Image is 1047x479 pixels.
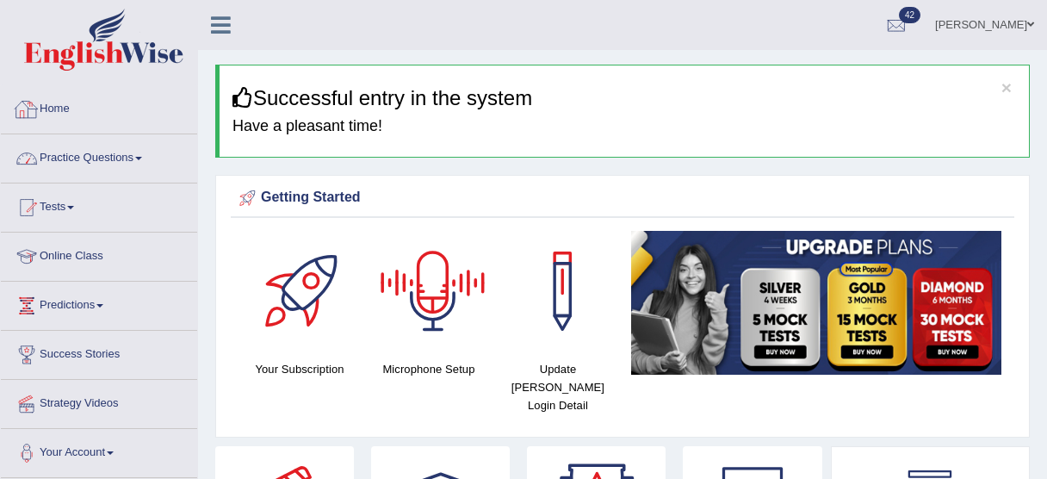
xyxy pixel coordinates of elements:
a: Strategy Videos [1,380,197,423]
span: 42 [899,7,920,23]
h4: Update [PERSON_NAME] Login Detail [502,360,614,414]
a: Tests [1,184,197,227]
a: Practice Questions [1,134,197,177]
h3: Successful entry in the system [232,87,1016,109]
img: small5.jpg [631,231,1001,374]
a: Online Class [1,233,197,276]
a: Home [1,85,197,128]
h4: Your Subscription [244,360,356,378]
h4: Have a pleasant time! [232,118,1016,135]
a: Predictions [1,282,197,325]
h4: Microphone Setup [373,360,485,378]
button: × [1001,78,1012,96]
a: Success Stories [1,331,197,374]
a: Your Account [1,429,197,472]
div: Getting Started [235,185,1010,211]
